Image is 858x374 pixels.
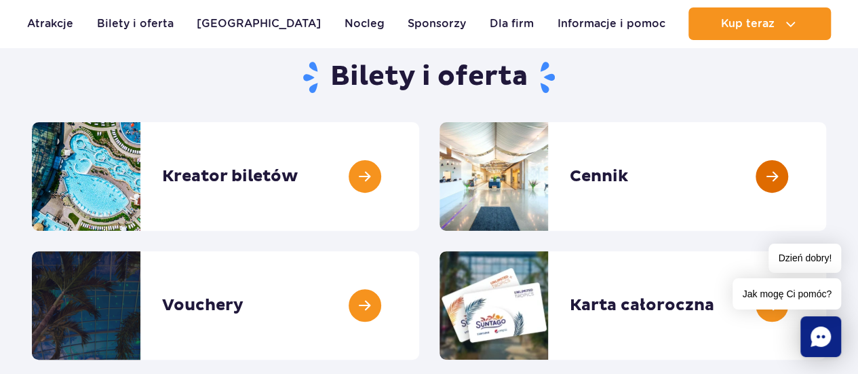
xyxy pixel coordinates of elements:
h1: Bilety i oferta [32,60,826,95]
a: Dla firm [490,7,534,40]
a: Bilety i oferta [97,7,174,40]
a: [GEOGRAPHIC_DATA] [197,7,321,40]
a: Sponsorzy [408,7,466,40]
a: Nocleg [345,7,385,40]
a: Informacje i pomoc [557,7,665,40]
span: Jak mogę Ci pomóc? [733,278,841,310]
button: Kup teraz [688,7,831,40]
span: Kup teraz [720,18,774,30]
div: Chat [800,316,841,357]
a: Atrakcje [27,7,73,40]
span: Dzień dobry! [768,244,841,273]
